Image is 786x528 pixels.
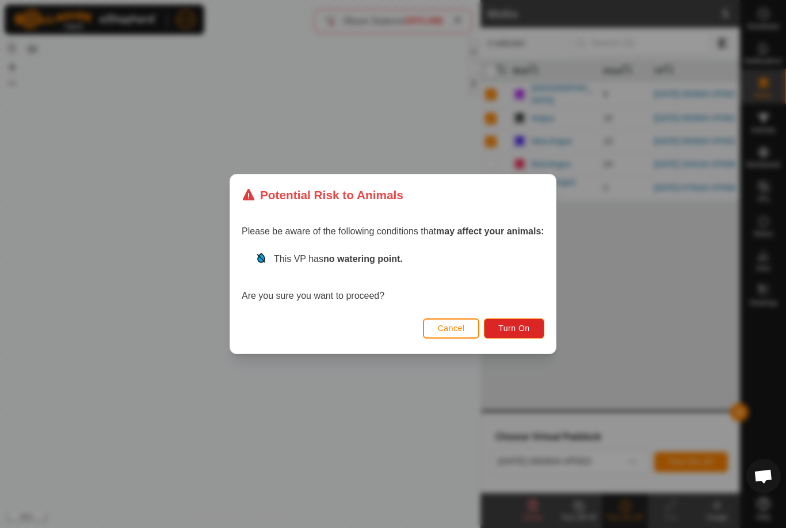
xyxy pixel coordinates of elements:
[499,324,530,333] span: Turn On
[436,226,544,236] strong: may affect your animals:
[242,252,544,303] div: Are you sure you want to proceed?
[242,186,403,204] div: Potential Risk to Animals
[242,226,544,236] span: Please be aware of the following conditions that
[746,459,781,493] a: Open chat
[423,318,480,339] button: Cancel
[323,254,403,264] strong: no watering point.
[484,318,544,339] button: Turn On
[274,254,403,264] span: This VP has
[438,324,465,333] span: Cancel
